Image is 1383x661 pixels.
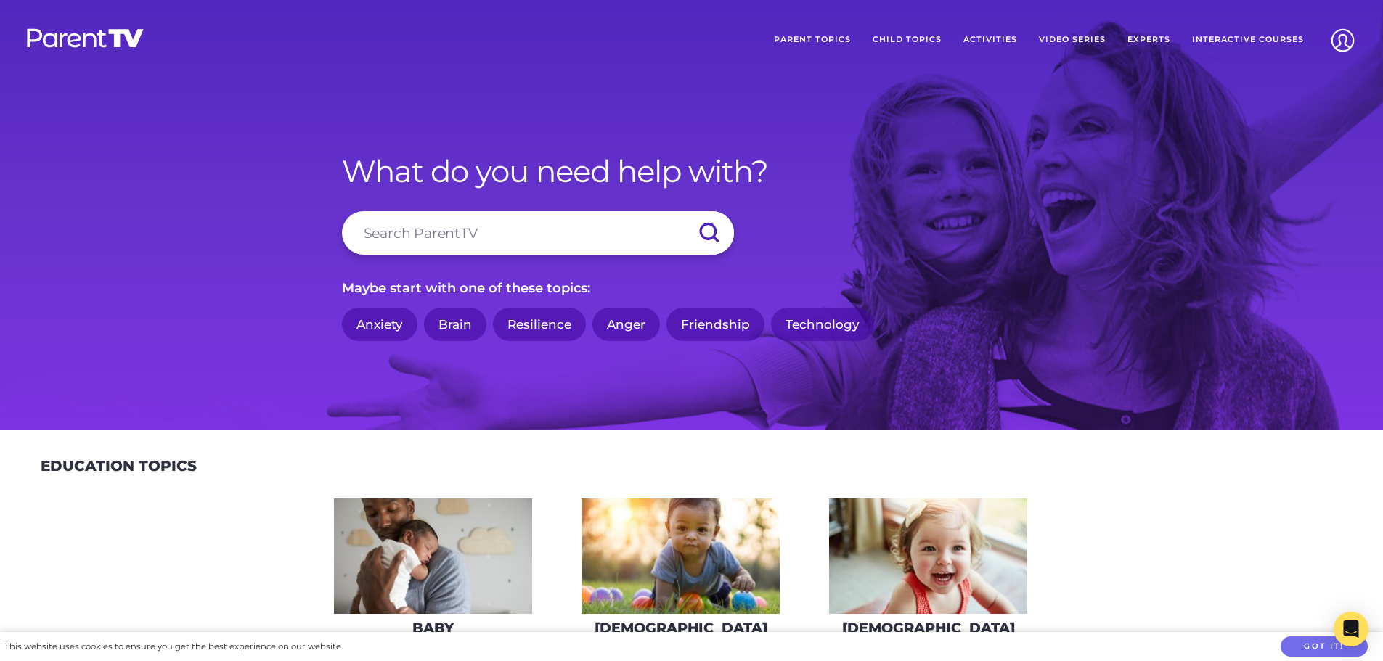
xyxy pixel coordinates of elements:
[581,498,780,646] a: [DEMOGRAPHIC_DATA]
[342,276,1042,300] p: Maybe start with one of these topics:
[1181,22,1315,58] a: Interactive Courses
[1028,22,1117,58] a: Video Series
[412,620,454,636] h3: Baby
[424,308,486,342] a: Brain
[592,308,660,342] a: Anger
[828,498,1028,646] a: [DEMOGRAPHIC_DATA]
[342,153,1042,189] h1: What do you need help with?
[595,620,767,636] h3: [DEMOGRAPHIC_DATA]
[333,498,533,646] a: Baby
[1117,22,1181,58] a: Experts
[666,308,764,342] a: Friendship
[842,620,1015,636] h3: [DEMOGRAPHIC_DATA]
[1281,636,1368,657] button: Got it!
[829,498,1027,614] img: iStock-678589610_super-275x160.jpg
[342,211,734,255] input: Search ParentTV
[493,308,586,342] a: Resilience
[1334,612,1368,646] div: Open Intercom Messenger
[862,22,952,58] a: Child Topics
[41,457,197,475] h2: Education Topics
[25,28,145,49] img: parenttv-logo-white.4c85aaf.svg
[1324,22,1361,59] img: Account
[683,211,734,255] input: Submit
[771,308,874,342] a: Technology
[763,22,862,58] a: Parent Topics
[582,498,780,614] img: iStock-620709410-275x160.jpg
[952,22,1028,58] a: Activities
[334,498,532,614] img: AdobeStock_144860523-275x160.jpeg
[342,308,417,342] a: Anxiety
[4,639,343,654] div: This website uses cookies to ensure you get the best experience on our website.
